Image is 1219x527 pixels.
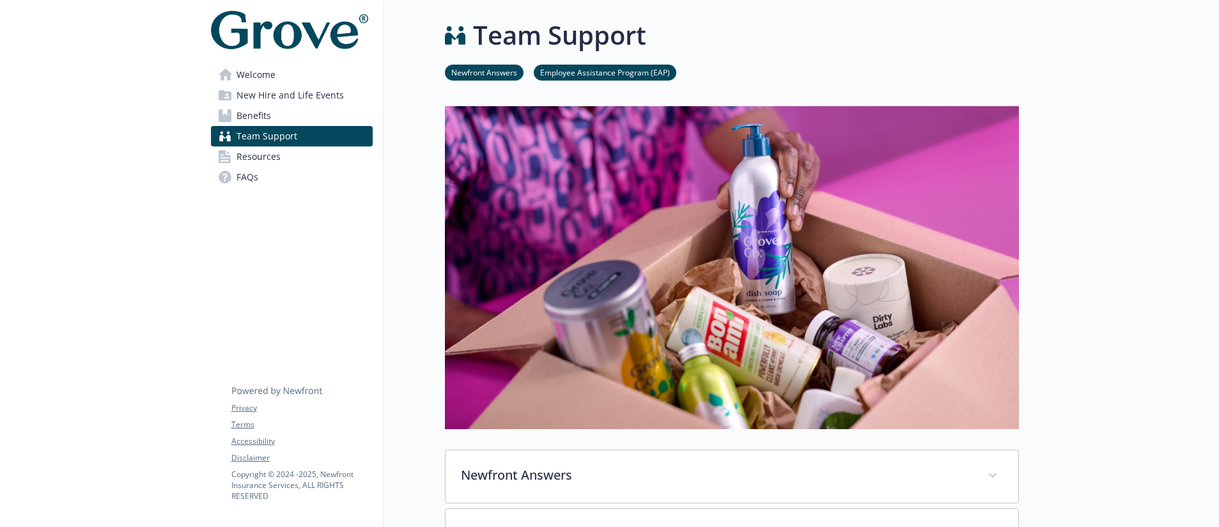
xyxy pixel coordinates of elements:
[211,85,373,106] a: New Hire and Life Events
[231,402,372,414] a: Privacy
[237,65,276,85] span: Welcome
[445,66,524,78] a: Newfront Answers
[231,469,372,501] p: Copyright © 2024 - 2025 , Newfront Insurance Services, ALL RIGHTS RESERVED
[231,436,372,447] a: Accessibility
[534,66,676,78] a: Employee Assistance Program (EAP)
[211,106,373,126] a: Benefits
[237,126,297,146] span: Team Support
[237,167,258,187] span: FAQs
[446,450,1018,503] div: Newfront Answers
[211,126,373,146] a: Team Support
[237,85,344,106] span: New Hire and Life Events
[237,106,271,126] span: Benefits
[231,452,372,464] a: Disclaimer
[445,106,1019,429] img: team support page banner
[473,16,646,54] h1: Team Support
[211,167,373,187] a: FAQs
[237,146,281,167] span: Resources
[461,466,972,485] p: Newfront Answers
[231,419,372,430] a: Terms
[211,65,373,85] a: Welcome
[211,146,373,167] a: Resources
